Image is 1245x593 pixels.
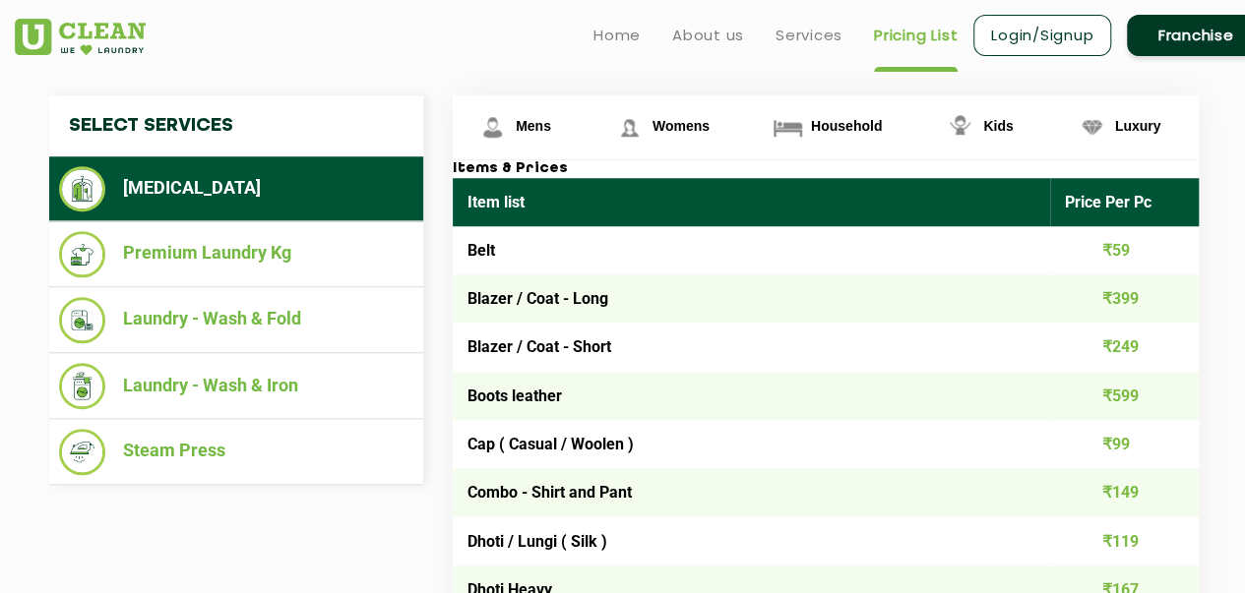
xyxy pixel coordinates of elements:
h4: Select Services [49,95,423,156]
td: Belt [453,226,1050,274]
th: Item list [453,178,1050,226]
li: Premium Laundry Kg [59,231,413,277]
span: Household [811,118,882,134]
li: [MEDICAL_DATA] [59,166,413,211]
img: Laundry - Wash & Iron [59,363,105,409]
span: Womens [653,118,710,134]
li: Laundry - Wash & Iron [59,363,413,409]
td: ₹99 [1050,420,1200,468]
img: Luxury [1075,110,1109,145]
td: Boots leather [453,372,1050,420]
span: Luxury [1115,118,1161,134]
img: Household [771,110,805,145]
a: Pricing List [874,24,958,47]
li: Laundry - Wash & Fold [59,297,413,343]
td: ₹59 [1050,226,1200,274]
img: Premium Laundry Kg [59,231,105,277]
img: Steam Press [59,429,105,475]
td: Blazer / Coat - Short [453,323,1050,371]
a: Home [593,24,641,47]
img: UClean Laundry and Dry Cleaning [15,19,146,55]
span: Mens [516,118,551,134]
td: ₹249 [1050,323,1200,371]
span: Kids [983,118,1013,134]
td: Dhoti / Lungi ( Silk ) [453,516,1050,564]
td: ₹149 [1050,468,1200,516]
td: Combo - Shirt and Pant [453,468,1050,516]
h3: Items & Prices [453,160,1199,178]
a: About us [672,24,744,47]
td: ₹119 [1050,516,1200,564]
img: Dry Cleaning [59,166,105,211]
img: Kids [943,110,977,145]
img: Womens [612,110,647,145]
li: Steam Press [59,429,413,475]
img: Mens [475,110,510,145]
td: Cap ( Casual / Woolen ) [453,420,1050,468]
a: Login/Signup [973,15,1111,56]
img: Laundry - Wash & Fold [59,297,105,343]
td: ₹599 [1050,372,1200,420]
td: Blazer / Coat - Long [453,274,1050,323]
td: ₹399 [1050,274,1200,323]
th: Price Per Pc [1050,178,1200,226]
a: Services [776,24,842,47]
